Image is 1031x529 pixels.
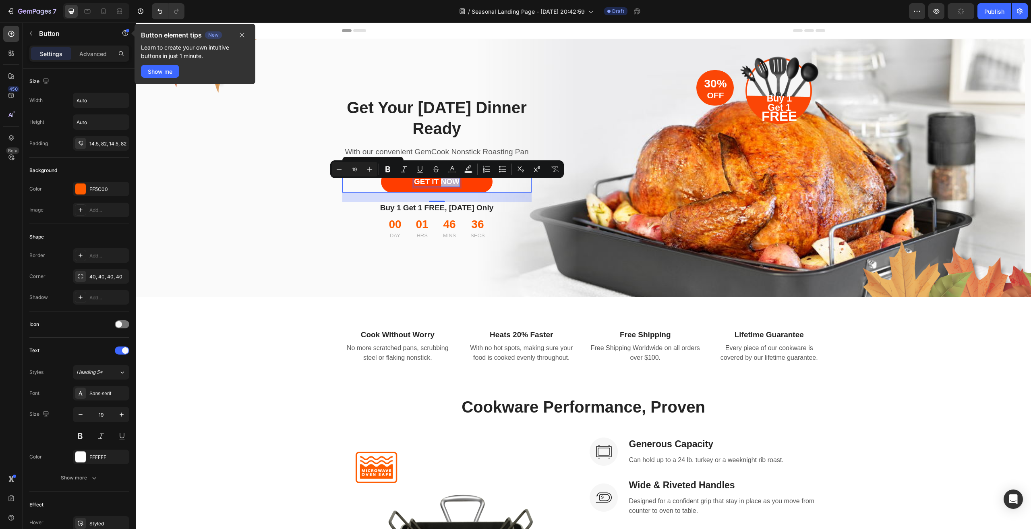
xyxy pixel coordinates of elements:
[207,374,689,395] p: Cookware Performance, Proven
[335,209,349,217] p: SECS
[578,321,689,340] p: Every piece of our cookware is covered by our lifetime guarantee.
[569,55,591,67] span: 30%
[29,453,42,461] div: Color
[472,7,585,16] span: Seasonal Landing Page - [DATE] 20:42:59
[331,307,441,317] p: Heats 20% Faster
[468,7,470,16] span: /
[89,520,127,527] div: Styled
[89,454,127,461] div: FFFFFF
[307,195,321,209] div: 46
[280,209,293,217] p: HRS
[253,209,265,217] p: DAY
[493,416,648,428] p: Generous Capacity
[977,3,1011,19] button: Publish
[245,148,357,170] a: Rich Text Editor. Editing area: main
[29,185,42,193] div: Color
[493,457,689,469] p: Wide & Riveted Handles
[73,365,129,380] button: Heading 5*
[1004,490,1023,509] div: Open Intercom Messenger
[73,115,129,129] input: Auto
[89,140,127,147] div: 14.5, 82, 14.5, 82
[39,29,108,38] p: Button
[61,474,98,482] div: Show more
[29,252,45,259] div: Border
[307,209,321,217] p: MINS
[253,195,265,209] div: 00
[330,160,564,178] div: Editor contextual toolbar
[89,207,127,214] div: Add...
[29,273,46,280] div: Corner
[152,3,184,19] div: Undo/Redo
[984,7,1004,16] div: Publish
[612,8,624,15] span: Draft
[29,97,43,104] div: Width
[3,3,60,19] button: 7
[29,167,57,174] div: Background
[79,50,107,58] p: Advanced
[207,321,317,340] p: No more scratched pans, scrubbing steel or flaking nonstick.
[217,137,235,144] div: Button
[331,321,441,340] p: With no hot spots, making sure your food is cooked evenly throughout.
[493,474,689,493] p: Designed for a confident grip that stay in place as you move from counter to oven to table.
[455,307,565,317] p: Free Shipping
[623,71,665,89] p: Buy 1 Get 1
[454,415,482,443] img: Alt Image
[89,273,127,280] div: 40, 40, 40, 40
[278,154,324,164] p: GET IT NOW
[29,76,51,87] div: Size
[29,409,51,420] div: Size
[278,154,324,164] div: Rich Text Editor. Editing area: main
[29,471,129,485] button: Show more
[29,369,43,376] div: Styles
[29,294,48,301] div: Shadow
[53,6,56,16] p: 7
[40,50,62,58] p: Settings
[207,75,395,116] p: Get Your [DATE] Dinner Ready
[29,390,39,397] div: Font
[29,233,44,241] div: Shape
[89,294,127,301] div: Add...
[29,140,48,147] div: Padding
[455,321,565,340] p: Free Shipping Worldwide on all orders over $100.
[29,501,43,508] div: Effect
[29,206,43,214] div: Image
[89,186,127,193] div: FF5C00
[454,461,482,489] img: Alt Image
[578,307,689,317] p: Lifetime Guarantee
[77,369,103,376] span: Heading 5*
[708,201,895,274] img: Alt Image
[89,390,127,397] div: Sans-serif
[29,118,44,126] div: Height
[136,23,1031,529] iframe: Design area
[626,86,661,101] span: FREE
[335,195,349,209] div: 36
[29,519,43,526] div: Hover
[207,124,395,135] p: With our convenient GemCook Nonstick Roasting Pan
[207,307,317,317] p: Cook Without Worry
[493,433,648,442] p: Can hold up to a 24 lb. turkey or a weeknight rib roast.
[29,347,39,354] div: Text
[8,86,19,92] div: 450
[6,147,19,154] div: Beta
[89,252,127,259] div: Add...
[280,195,293,209] div: 01
[29,321,39,328] div: Icon
[207,180,395,191] p: Buy 1 Get 1 FREE, [DATE] Only
[569,67,591,78] p: OFF
[73,93,129,108] input: Auto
